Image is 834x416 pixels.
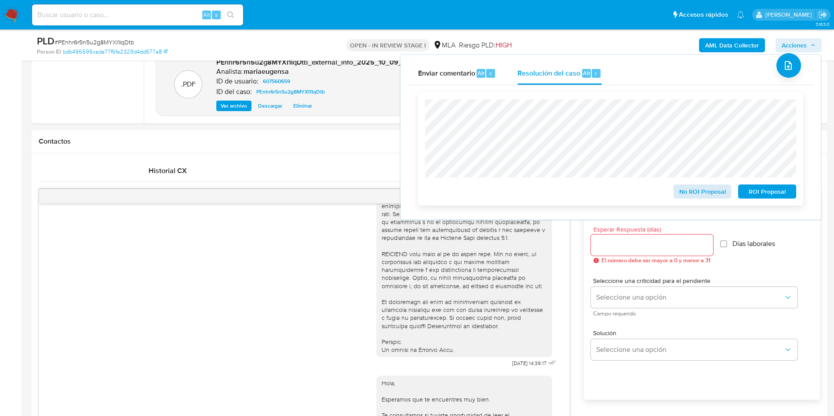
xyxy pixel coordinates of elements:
[32,9,243,21] input: Buscar usuario o caso...
[489,69,492,77] span: c
[595,69,597,77] span: r
[776,53,801,78] button: upload-file
[737,11,744,18] a: Notificaciones
[346,39,430,51] p: OPEN - IN REVIEW STAGE I
[259,76,294,87] a: 607560659
[203,11,210,19] span: Alt
[679,10,728,19] span: Accesos rápidos
[216,57,666,67] span: PEnhr6r5n5u2g8MYXI1IqDtb_external_info_2025_10_09__11_11_57.pdf - PEnhr6r5n5u2g8MYXI1IqDtb_extern...
[776,38,822,52] button: Acciones
[816,21,830,28] span: 3.163.0
[63,48,168,56] a: bdb496595cada77f6fa2329d4dd577a8
[782,38,807,52] span: Acciones
[418,68,475,78] span: Enviar comentario
[596,345,783,354] span: Seleccione una opción
[583,69,590,77] span: Alt
[37,48,61,56] b: Person ID
[512,360,546,367] span: [DATE] 14:39:17
[216,87,252,96] p: ID del caso:
[39,137,820,146] h1: Contactos
[253,87,328,97] a: PEnhr6r5n5u2g8MYXI1IqDtb
[517,68,580,78] span: Resolución del caso
[705,38,759,52] b: AML Data Collector
[593,278,800,284] span: Seleccione una criticidad para el pendiente
[593,330,800,336] span: Solución
[765,11,815,19] p: mariaeugenia.sanchez@mercadolibre.com
[256,87,325,97] span: PEnhr6r5n5u2g8MYXI1IqDtb
[699,38,765,52] button: AML Data Collector
[221,101,247,110] span: Ver archivo
[674,184,732,199] button: No ROI Proposal
[601,257,710,264] span: El número debe ser mayor a 0 y menor a 31
[258,101,282,110] span: Descargar
[818,10,827,19] a: Salir
[254,101,287,111] button: Descargar
[680,185,725,198] span: No ROI Proposal
[149,166,187,176] span: Historial CX
[55,38,134,47] span: # PEnhr6r5n5u2g8MYXI1IqDtb
[216,101,251,111] button: Ver archivo
[37,34,55,48] b: PLD
[216,67,243,76] p: Analista:
[244,67,289,76] h6: mariaeugensa
[732,239,775,248] span: Días laborales
[596,293,783,302] span: Seleccione una opción
[594,226,716,233] span: Esperar Respuesta (días)
[591,339,798,360] button: Seleccione una opción
[222,9,240,21] button: search-icon
[433,40,455,50] div: MLA
[459,40,512,50] span: Riesgo PLD:
[738,184,796,199] button: ROI Proposal
[591,287,798,308] button: Seleccione una opción
[720,240,727,247] input: Días laborales
[216,77,259,86] p: ID de usuario:
[477,69,484,77] span: Alt
[593,311,800,316] span: Campo requerido
[495,40,512,50] span: HIGH
[289,101,317,111] button: Eliminar
[591,239,713,251] input: days_to_wait
[263,76,290,87] span: 607560659
[181,80,196,89] p: .PDF
[293,101,312,110] span: Eliminar
[215,11,218,19] span: s
[744,185,790,198] span: ROI Proposal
